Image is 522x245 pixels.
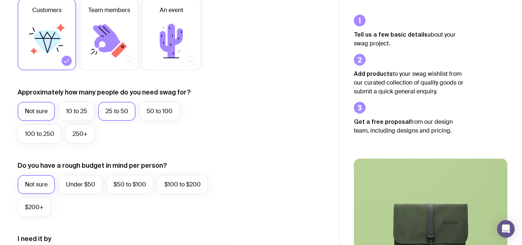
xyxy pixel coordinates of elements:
[354,118,410,125] strong: Get a free proposal
[354,70,393,77] strong: Add products
[32,6,62,15] span: Customers
[18,88,191,97] label: Approximately how many people do you need swag for?
[18,125,62,144] label: 100 to 250
[18,234,51,243] label: I need it by
[18,198,51,217] label: $200+
[59,102,95,121] label: 10 to 25
[65,125,95,144] label: 250+
[354,31,427,38] strong: Tell us a few basic details
[354,117,464,135] p: from our design team, including designs and pricing.
[18,102,55,121] label: Not sure
[497,220,515,238] div: Open Intercom Messenger
[88,6,130,15] span: Team members
[59,175,103,194] label: Under $50
[18,161,167,170] label: Do you have a rough budget in mind per person?
[157,175,208,194] label: $100 to $200
[106,175,153,194] label: $50 to $100
[160,6,183,15] span: An event
[354,69,464,96] p: to your swag wishlist from our curated collection of quality goods or submit a quick general enqu...
[18,175,55,194] label: Not sure
[98,102,136,121] label: 25 to 50
[354,30,464,48] p: about your swag project.
[139,102,180,121] label: 50 to 100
